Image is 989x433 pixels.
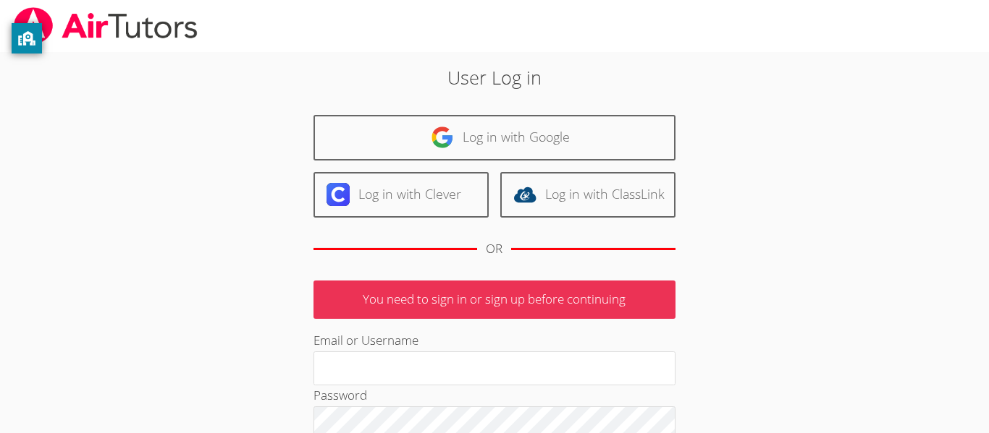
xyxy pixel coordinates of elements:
img: clever-logo-6eab21bc6e7a338710f1a6ff85c0baf02591cd810cc4098c63d3a4b26e2feb20.svg [327,183,350,206]
img: classlink-logo-d6bb404cc1216ec64c9a2012d9dc4662098be43eaf13dc465df04b49fa7ab582.svg [513,183,536,206]
button: privacy banner [12,23,42,53]
img: airtutors_banner-c4298cdbf04f3fff15de1276eac7730deb9818008684d7c2e4769d2f7ddbe033.png [12,7,199,44]
div: OR [486,239,502,260]
h2: User Log in [227,64,762,91]
p: You need to sign in or sign up before continuing [313,280,676,319]
img: google-logo-50288ca7cdecda66e5e0955fdab243c47b7ad437acaf1139b6f446037453330a.svg [431,126,454,149]
label: Password [313,387,367,403]
a: Log in with ClassLink [500,172,676,218]
a: Log in with Google [313,115,676,160]
label: Email or Username [313,332,418,348]
a: Log in with Clever [313,172,489,218]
